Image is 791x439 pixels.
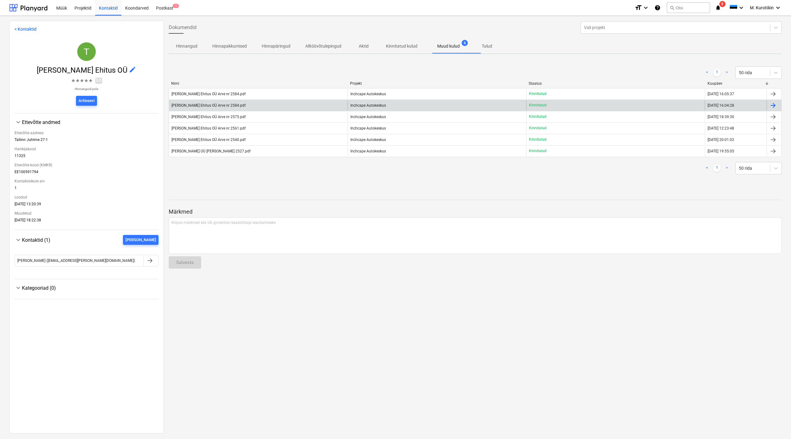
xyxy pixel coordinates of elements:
[15,202,159,209] div: [DATE] 13:20:39
[350,81,524,86] div: Projekt
[22,119,159,125] div: Ettevõtte andmed
[713,69,721,76] a: Page 1 is your current page
[171,81,345,86] div: Nimi
[750,5,774,11] span: M. Kurotškin
[15,193,159,202] div: Loodud
[171,92,246,96] div: [PERSON_NAME] Ehitus OÜ Arve nr 2584.pdf
[171,138,246,142] div: [PERSON_NAME] Ehitus OÜ Arve nr 2540.pdf
[350,103,386,108] span: Inchcape Autokeskus
[171,126,246,130] div: [PERSON_NAME] Ehitus OÜ Arve nr 2561.pdf
[15,126,159,225] div: Ettevõtte andmed
[15,118,159,126] div: Ettevõtte andmed
[715,4,721,11] i: notifications
[708,138,734,142] div: [DATE] 20:01:02
[350,92,386,96] span: Inchcape Autokeskus
[15,236,22,244] span: keyboard_arrow_down
[71,77,75,84] span: ★
[15,284,22,292] span: keyboard_arrow_down
[703,164,711,172] a: Previous page
[171,115,246,119] div: [PERSON_NAME] Ehitus OÜ Arve nr 2575.pdf
[654,4,661,11] i: Abikeskus
[529,126,547,131] p: Kinnitatud
[15,186,159,193] div: 1
[15,245,159,274] div: Kontaktid (1)[PERSON_NAME]
[125,237,156,244] div: [PERSON_NAME]
[670,5,675,10] span: search
[88,77,93,84] span: ★
[262,43,290,49] p: Hinnapäringud
[123,235,159,245] button: [PERSON_NAME]
[15,160,159,170] div: Ettevõtte kood (KMKR)
[713,164,721,172] a: Page 1 is your current page
[95,78,102,83] span: 0,0
[15,209,159,218] div: Muudetud
[129,66,136,73] span: edit
[15,177,159,186] div: Kontaktisikute arv
[723,164,730,172] a: Next page
[75,77,80,84] span: ★
[529,103,547,108] p: Kinnitatud
[15,154,159,160] div: 11325
[169,208,782,215] p: Märkmed
[84,46,89,57] span: T
[15,128,159,138] div: Ettevõtte aadress
[529,137,547,142] p: Kinnitatud
[708,115,734,119] div: [DATE] 18:39:30
[15,235,159,245] div: Kontaktid (1)[PERSON_NAME]
[22,285,159,291] div: Kategooriad (0)
[71,87,102,91] p: Hinnanguid pole
[708,149,734,153] div: [DATE] 19:55:05
[719,1,725,7] span: 9
[80,77,84,84] span: ★
[171,149,251,153] div: [PERSON_NAME] OÜ [PERSON_NAME] 2527.pdf
[708,126,734,130] div: [DATE] 12:23:48
[22,237,50,243] span: Kontaktid (1)
[171,103,246,108] div: [PERSON_NAME] Ehitus OÜ Arve nr 2584.pdf
[173,4,179,8] span: 1
[723,69,730,76] a: Next page
[667,2,710,13] button: Otsi
[529,148,547,154] p: Kinnitatud
[635,4,642,11] i: format_size
[529,114,547,119] p: Kinnitatud
[386,43,417,49] p: Kinnitatud kulud
[212,43,247,49] p: Hinnapakkumised
[774,4,782,11] i: keyboard_arrow_down
[350,138,386,142] span: Inchcape Autokeskus
[37,66,129,75] span: [PERSON_NAME] Ehitus OÜ
[15,118,22,126] span: keyboard_arrow_down
[15,292,159,294] div: Kategooriad (0)
[15,170,159,177] div: EE100591794
[703,69,711,76] a: Previous page
[176,43,197,49] p: Hinnangud
[84,77,88,84] span: ★
[437,43,460,49] p: Muud kulud
[78,97,95,104] div: Arhiveeri
[77,42,96,61] div: Trevis
[350,149,386,153] span: Inchcape Autokeskus
[15,144,159,154] div: Hankijakood
[480,43,494,49] p: Tulud
[76,96,97,106] button: Arhiveeri
[305,43,341,49] p: Alltöövõtulepingud
[350,115,386,119] span: Inchcape Autokeskus
[529,81,703,86] div: Staatus
[15,27,36,32] a: < Kontaktid
[15,218,159,225] div: [DATE] 18:22:38
[708,81,764,86] div: Kuupäev
[15,138,159,144] div: Tallinn Juhtme 27-1
[708,92,734,96] div: [DATE] 16:05:37
[708,103,734,108] div: [DATE] 16:04:28
[15,284,159,292] div: Kategooriad (0)
[356,43,371,49] p: Aktid
[642,4,649,11] i: keyboard_arrow_down
[529,91,547,96] p: Kinnitatud
[350,126,386,130] span: Inchcape Autokeskus
[169,24,197,31] span: Dokumendid
[738,4,745,11] i: keyboard_arrow_down
[17,258,135,263] div: [PERSON_NAME] ([EMAIL_ADDRESS][PERSON_NAME][DOMAIN_NAME])
[462,40,468,46] span: 6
